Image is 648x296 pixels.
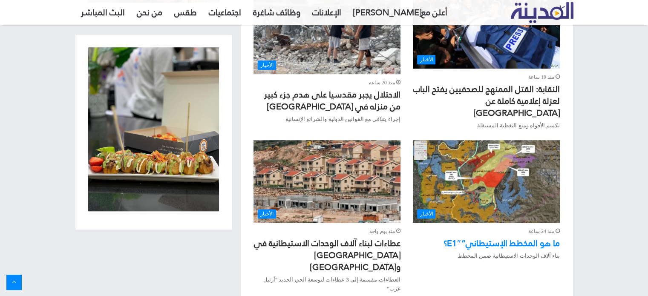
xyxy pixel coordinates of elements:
span: منذ 20 ساعة [369,78,400,87]
a: عطاءات لبناء آلاف الوحدات الاستيطانية في القدس وسلفيت [253,140,400,223]
span: الأخبار [258,209,276,218]
a: ما هو المخطط الإستيطاني”E1″؟ [413,140,559,223]
p: إجراء يتنافى مع القوانين الدولية والشرائع الإنسانية [253,115,400,124]
img: تلفزيون المدينة [511,2,573,23]
span: منذ 19 ساعة [528,73,560,82]
a: الاحتلال يجبر مقدسيا على هدم جزء كبير من منزله في [GEOGRAPHIC_DATA] [264,86,400,115]
span: الأخبار [417,55,435,64]
span: الأخبار [258,60,276,70]
img: صورة عطاءات لبناء آلاف الوحدات الاستيطانية في القدس وسلفيت [253,140,400,223]
a: النقابة: القتل الممنهج للصحفيين يفتح الباب لعزلة إعلامية كاملة عن [GEOGRAPHIC_DATA] [413,81,560,121]
a: تلفزيون المدينة [511,3,573,23]
span: منذ يوم واحد [369,227,400,236]
a: ما هو المخطط الإستيطاني”E1″؟ [444,235,560,251]
p: تكميم الأفواه ومنع التغطية المستقلة [413,121,559,130]
img: صورة ما هو المخطط الإستيطاني”E1″؟ [413,140,559,223]
a: عطاءات لبناء آلاف الوحدات الاستيطانية في [GEOGRAPHIC_DATA] و[GEOGRAPHIC_DATA] [254,235,400,275]
p: بناء آلاف الوحدات الاستيطانية ضمن المخطط [413,251,559,260]
span: الأخبار [417,209,435,218]
span: منذ 24 ساعة [528,227,560,236]
p: العطاءات مقسمة إلى 3 عطاءات لتوسعة الحي الجديد "أرئيل غرب" [253,275,400,293]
